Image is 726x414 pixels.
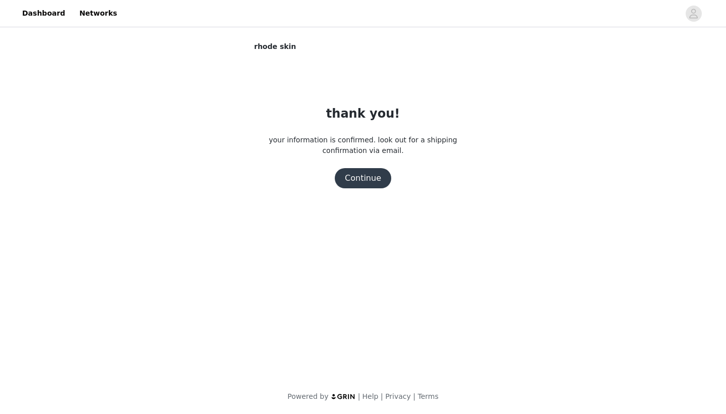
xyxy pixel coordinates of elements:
span: | [358,392,360,400]
span: rhode skin [254,41,296,52]
a: Help [362,392,379,400]
h1: thank you! [326,105,400,123]
div: avatar [689,6,698,22]
p: your information is confirmed. look out for a shipping confirmation via email. [254,135,472,156]
button: Continue [335,168,391,188]
span: | [413,392,415,400]
a: Terms [417,392,438,400]
a: Networks [73,2,123,25]
a: Privacy [385,392,411,400]
a: Dashboard [16,2,71,25]
span: | [381,392,383,400]
img: logo [331,393,356,400]
span: Powered by [287,392,328,400]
